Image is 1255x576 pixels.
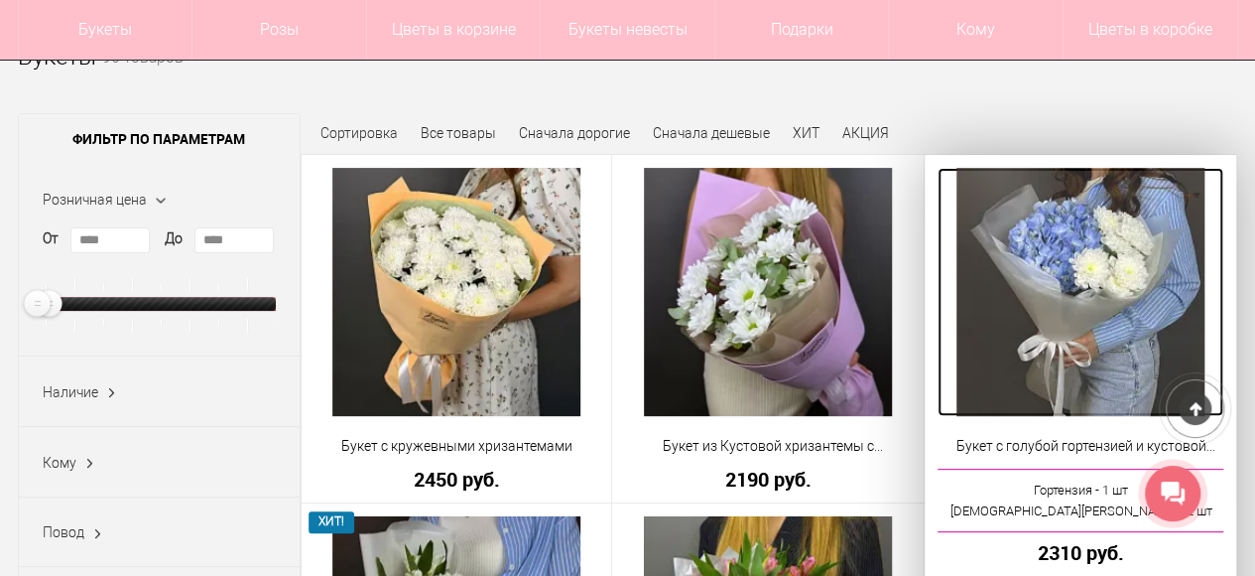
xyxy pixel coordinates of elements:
a: Сначала дорогие [519,125,630,141]
a: 2190 руб. [625,469,911,490]
a: АКЦИЯ [842,125,889,141]
a: ХИТ [793,125,819,141]
a: Букет с кружевными хризантемами [314,436,599,457]
a: 2310 руб. [938,542,1223,563]
span: Фильтр по параметрам [19,114,300,164]
img: Букет с голубой гортензией и кустовой хризантемой [956,168,1204,416]
a: Букет с голубой гортензией и кустовой хризантемой [938,436,1223,457]
a: Гортензия - 1 шт[DEMOGRAPHIC_DATA][PERSON_NAME] - 2 шт [938,469,1223,532]
span: Розничная цена [43,192,147,208]
span: ХИТ! [309,511,355,532]
small: 96 товаров [102,51,184,98]
a: Букет из Кустовой хризантемы с [PERSON_NAME] [625,436,911,457]
span: Кому [43,455,76,471]
img: Букет из Кустовой хризантемы с Зеленью [644,168,892,416]
span: Наличие [43,384,98,400]
img: Букет с кружевными хризантемами [332,168,580,416]
span: Повод [43,524,84,540]
a: 2450 руб. [314,469,599,490]
a: Сначала дешевые [653,125,770,141]
span: Сортировка [320,125,398,141]
label: До [165,228,183,249]
label: От [43,228,59,249]
a: Все товары [421,125,496,141]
